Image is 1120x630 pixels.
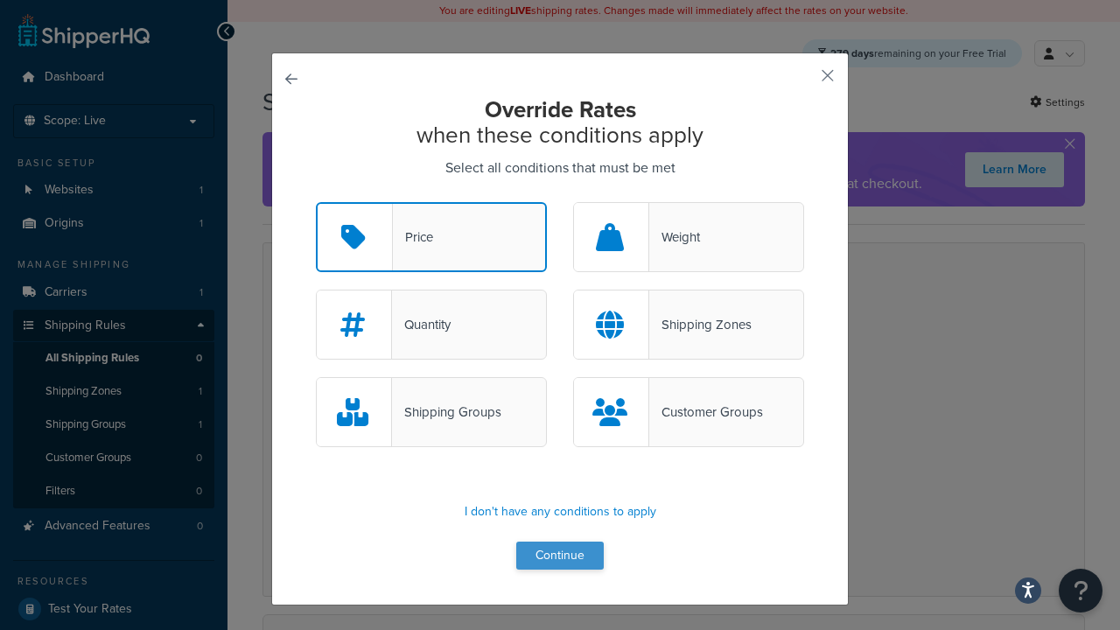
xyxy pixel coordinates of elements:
[392,400,501,424] div: Shipping Groups
[316,500,804,524] p: I don't have any conditions to apply
[516,542,604,570] button: Continue
[485,93,636,126] strong: Override Rates
[649,312,752,337] div: Shipping Zones
[316,156,804,180] p: Select all conditions that must be met
[649,225,700,249] div: Weight
[392,312,451,337] div: Quantity
[316,97,804,147] h2: when these conditions apply
[649,400,763,424] div: Customer Groups
[393,225,433,249] div: Price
